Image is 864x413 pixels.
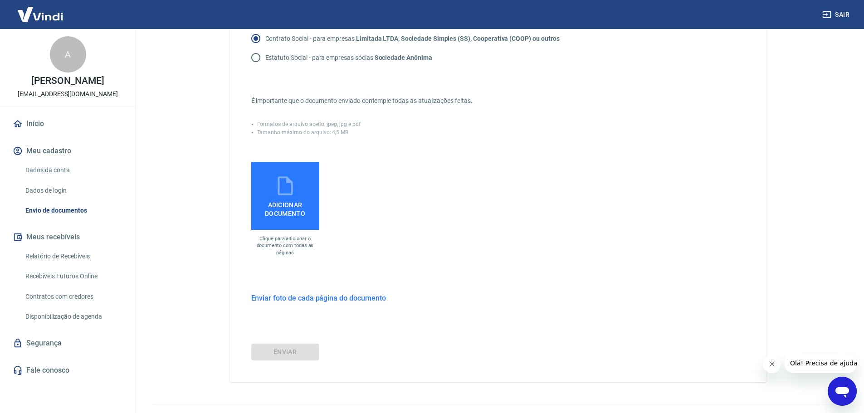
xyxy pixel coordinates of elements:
[251,96,632,106] p: É importante que o documento enviado contemple todas as atualizações feitas.
[22,287,125,306] a: Contratos com credores
[11,360,125,380] a: Fale conosco
[251,235,319,256] p: Clique para adicionar o documento com todas as páginas
[785,353,857,373] iframe: Mensagem da empresa
[22,307,125,326] a: Disponibilização de agenda
[18,89,118,99] p: [EMAIL_ADDRESS][DOMAIN_NAME]
[22,267,125,286] a: Recebíveis Futuros Online
[251,162,319,230] label: Adicionar documento
[50,36,86,73] div: A
[255,197,316,218] span: Adicionar documento
[257,120,361,128] p: Formatos de arquivo aceito: jpeg, jpg e pdf
[22,161,125,180] a: Dados da conta
[265,34,560,44] p: Contrato Social - para empresas
[22,201,125,220] a: Envio de documentos
[31,76,104,86] p: [PERSON_NAME]
[828,377,857,406] iframe: Botão para abrir a janela de mensagens
[22,247,125,266] a: Relatório de Recebíveis
[265,53,432,63] p: Estatuto Social - para empresas sócias
[763,355,781,373] iframe: Fechar mensagem
[820,6,853,23] button: Sair
[22,181,125,200] a: Dados de login
[5,6,76,14] span: Olá! Precisa de ajuda?
[11,333,125,353] a: Segurança
[375,54,432,61] strong: Sociedade Anônima
[11,227,125,247] button: Meus recebíveis
[251,292,386,304] h6: Enviar foto de cada página do documento
[356,35,560,42] strong: Limitada LTDA, Sociedade Simples (SS), Cooperativa (COOP) ou outros
[257,128,349,136] p: Tamanho máximo do arquivo: 4,5 MB
[11,141,125,161] button: Meu cadastro
[11,0,70,28] img: Vindi
[11,114,125,134] a: Início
